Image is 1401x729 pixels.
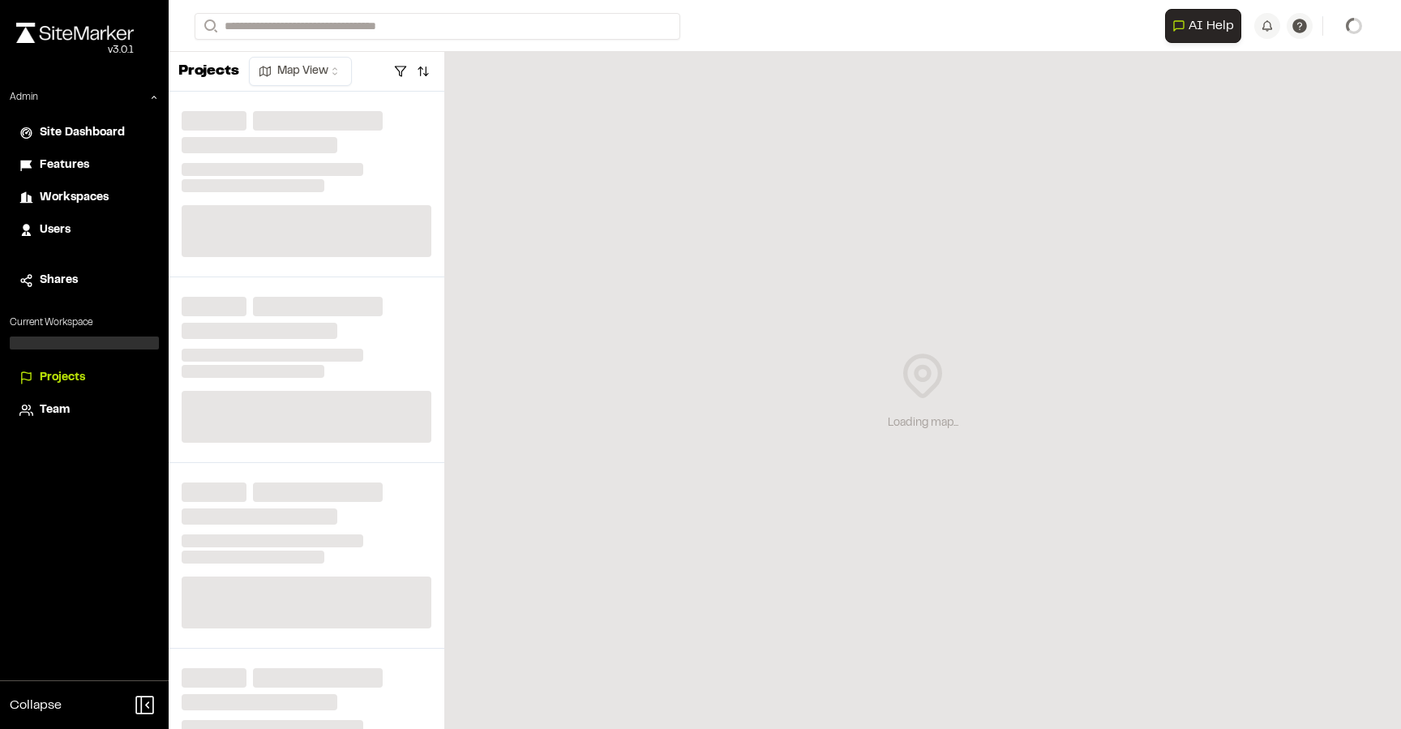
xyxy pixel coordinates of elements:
[40,157,89,174] span: Features
[16,23,134,43] img: rebrand.png
[19,221,149,239] a: Users
[1165,9,1241,43] button: Open AI Assistant
[40,221,71,239] span: Users
[178,61,239,83] p: Projects
[1165,9,1248,43] div: Open AI Assistant
[19,369,149,387] a: Projects
[1189,16,1234,36] span: AI Help
[16,43,134,58] div: Oh geez...please don't...
[19,189,149,207] a: Workspaces
[10,696,62,715] span: Collapse
[40,369,85,387] span: Projects
[19,272,149,289] a: Shares
[19,124,149,142] a: Site Dashboard
[195,13,224,40] button: Search
[19,157,149,174] a: Features
[40,189,109,207] span: Workspaces
[40,401,70,419] span: Team
[10,90,38,105] p: Admin
[40,124,125,142] span: Site Dashboard
[40,272,78,289] span: Shares
[19,401,149,419] a: Team
[10,315,159,330] p: Current Workspace
[888,414,958,432] div: Loading map...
